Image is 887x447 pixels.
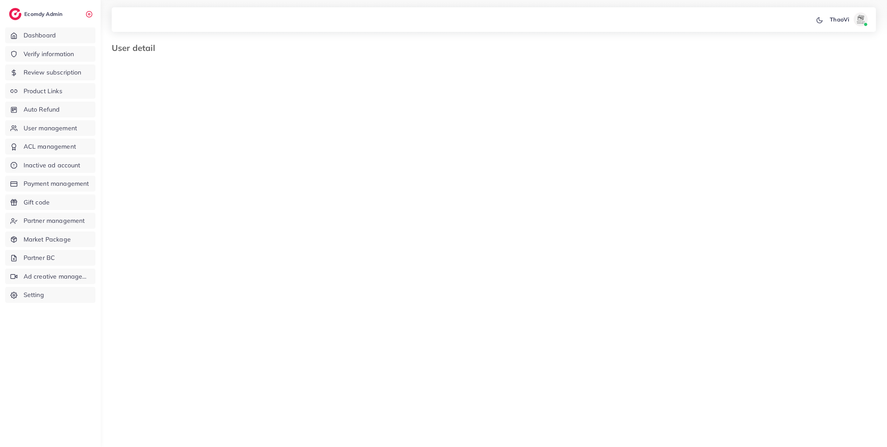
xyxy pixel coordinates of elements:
span: Product Links [24,87,62,96]
a: ACL management [5,139,95,155]
span: Review subscription [24,68,82,77]
a: Market Package [5,231,95,247]
a: Gift code [5,194,95,210]
a: Auto Refund [5,102,95,117]
a: Product Links [5,83,95,99]
span: Dashboard [24,31,56,40]
span: Payment management [24,179,89,188]
p: ThaoVi [830,15,849,24]
a: Setting [5,287,95,303]
span: User management [24,124,77,133]
a: Review subscription [5,64,95,80]
span: ACL management [24,142,76,151]
span: Setting [24,290,44,299]
span: Auto Refund [24,105,60,114]
span: Inactive ad account [24,161,80,170]
a: Verify information [5,46,95,62]
h3: User detail [112,43,161,53]
a: Inactive ad account [5,157,95,173]
a: Payment management [5,176,95,192]
a: ThaoViavatar [826,12,870,26]
span: Gift code [24,198,50,207]
a: Partner BC [5,250,95,266]
span: Verify information [24,50,74,59]
span: Partner BC [24,253,55,262]
span: Partner management [24,216,85,225]
h2: Ecomdy Admin [24,11,64,17]
a: Dashboard [5,27,95,43]
span: Ad creative management [24,272,90,281]
a: Ad creative management [5,269,95,284]
img: avatar [854,12,868,26]
a: Partner management [5,213,95,229]
span: Market Package [24,235,71,244]
img: logo [9,8,22,20]
a: User management [5,120,95,136]
a: logoEcomdy Admin [9,8,64,20]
